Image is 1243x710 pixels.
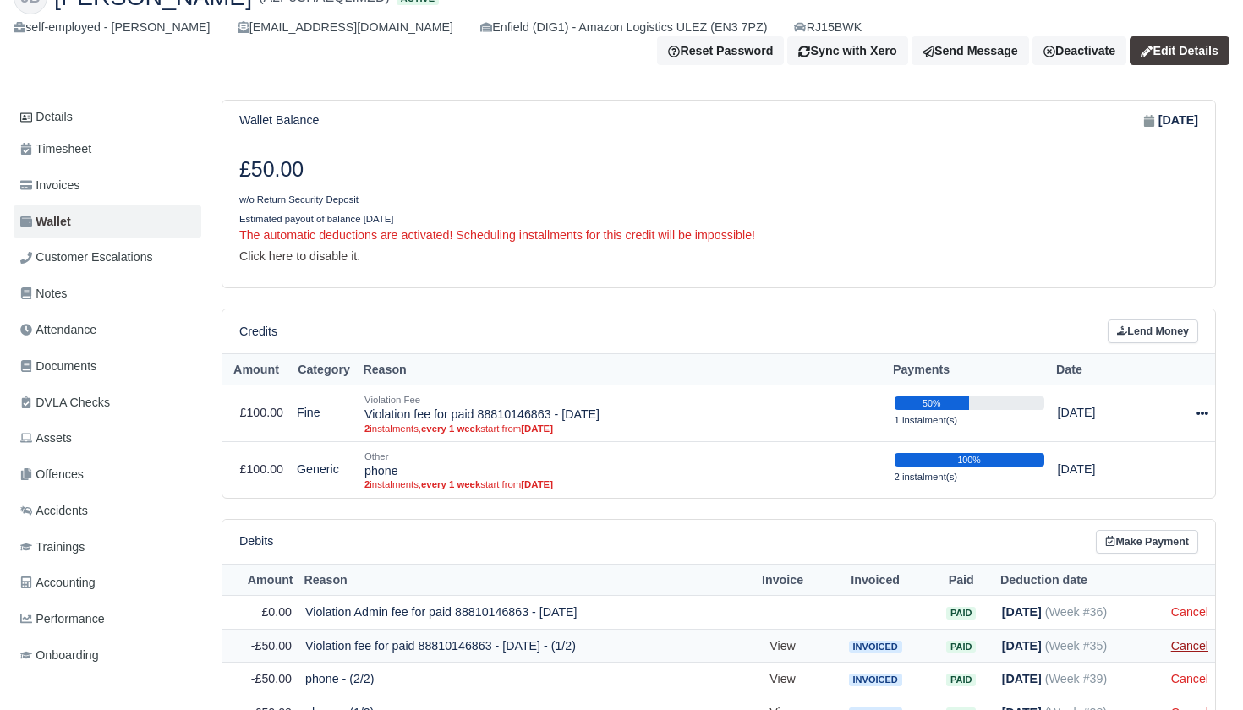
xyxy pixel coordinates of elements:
[1158,111,1198,130] strong: [DATE]
[364,423,370,434] strong: 2
[946,607,976,620] span: Paid
[20,357,96,376] span: Documents
[239,228,1198,243] h6: The automatic deductions are activated! Scheduling installments for this credit will be impossible!
[298,595,742,629] td: Violation Admin fee for paid 88810146863 - [DATE]
[239,249,360,263] a: Click here to disable it.
[742,565,824,596] th: Invoice
[14,277,201,310] a: Notes
[298,663,742,696] td: phone - (2/2)
[14,101,201,133] a: Details
[14,531,201,564] a: Trainings
[358,441,888,497] td: phone
[20,429,72,448] span: Assets
[1158,629,1243,710] iframe: Chat Widget
[14,422,201,455] a: Assets
[20,609,105,629] span: Performance
[239,214,394,224] small: Estimated payout of balance [DATE]
[222,441,290,497] td: £100.00
[1051,441,1161,497] td: [DATE]
[928,565,995,596] th: Paid
[238,18,453,37] div: [EMAIL_ADDRESS][DOMAIN_NAME]
[298,565,742,596] th: Reason
[769,639,796,653] a: View
[364,395,420,405] small: Violation Fee
[20,501,88,521] span: Accidents
[521,423,553,434] strong: [DATE]
[1032,36,1126,65] a: Deactivate
[20,465,84,484] span: Offences
[14,205,201,238] a: Wallet
[364,479,370,489] strong: 2
[895,453,1044,467] div: 100%
[849,674,902,686] span: Invoiced
[261,605,292,619] span: £0.00
[14,314,201,347] a: Attendance
[358,385,888,441] td: Violation fee for paid 88810146863 - [DATE]
[794,18,862,37] a: RJ15BWK
[1130,36,1229,65] a: Edit Details
[239,113,319,128] h6: Wallet Balance
[657,36,784,65] button: Reset Password
[895,415,958,425] small: 1 instalment(s)
[946,674,976,686] span: Paid
[14,241,201,274] a: Customer Escalations
[20,139,91,159] span: Timesheet
[20,284,67,303] span: Notes
[995,565,1164,596] th: Deduction date
[421,423,480,434] strong: every 1 week
[222,565,298,596] th: Amount
[222,354,290,385] th: Amount
[946,641,976,653] span: Paid
[364,451,388,461] small: Other
[14,169,201,202] a: Invoices
[1051,354,1161,385] th: Date
[20,320,96,340] span: Attendance
[20,538,85,557] span: Trainings
[824,565,928,596] th: Invoiced
[239,325,277,339] h6: Credits
[290,354,358,385] th: Category
[14,350,201,383] a: Documents
[1002,639,1042,653] strong: [DATE]
[222,385,290,441] td: £100.00
[849,641,902,653] span: Invoiced
[521,479,553,489] strong: [DATE]
[239,157,706,183] h3: £50.00
[239,194,359,205] small: w/o Return Security Deposit
[20,573,96,593] span: Accounting
[14,494,201,527] a: Accidents
[290,441,358,497] td: Generic
[14,458,201,491] a: Offences
[364,478,881,490] small: instalments, start from
[239,534,273,549] h6: Debits
[20,248,153,267] span: Customer Escalations
[14,566,201,599] a: Accounting
[20,393,110,412] span: DVLA Checks
[1171,605,1208,619] a: Cancel
[20,646,99,665] span: Onboarding
[1108,319,1198,344] a: Lend Money
[888,354,1051,385] th: Payments
[480,18,767,37] div: Enfield (DIG1) - Amazon Logistics ULEZ (EN3 7PZ)
[20,212,71,232] span: Wallet
[20,176,79,195] span: Invoices
[895,472,958,482] small: 2 instalment(s)
[251,639,292,653] span: -£50.00
[1096,530,1198,554] a: Make Payment
[912,36,1029,65] a: Send Message
[787,36,907,65] button: Sync with Xero
[1002,605,1042,619] strong: [DATE]
[421,479,480,489] strong: every 1 week
[14,639,201,672] a: Onboarding
[1045,605,1107,619] span: (Week #36)
[1051,385,1161,441] td: [DATE]
[769,672,796,685] a: View
[358,354,888,385] th: Reason
[14,386,201,419] a: DVLA Checks
[298,629,742,663] td: Violation fee for paid 88810146863 - [DATE] - (1/2)
[251,672,292,685] span: -£50.00
[14,603,201,636] a: Performance
[1045,672,1107,685] span: (Week #39)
